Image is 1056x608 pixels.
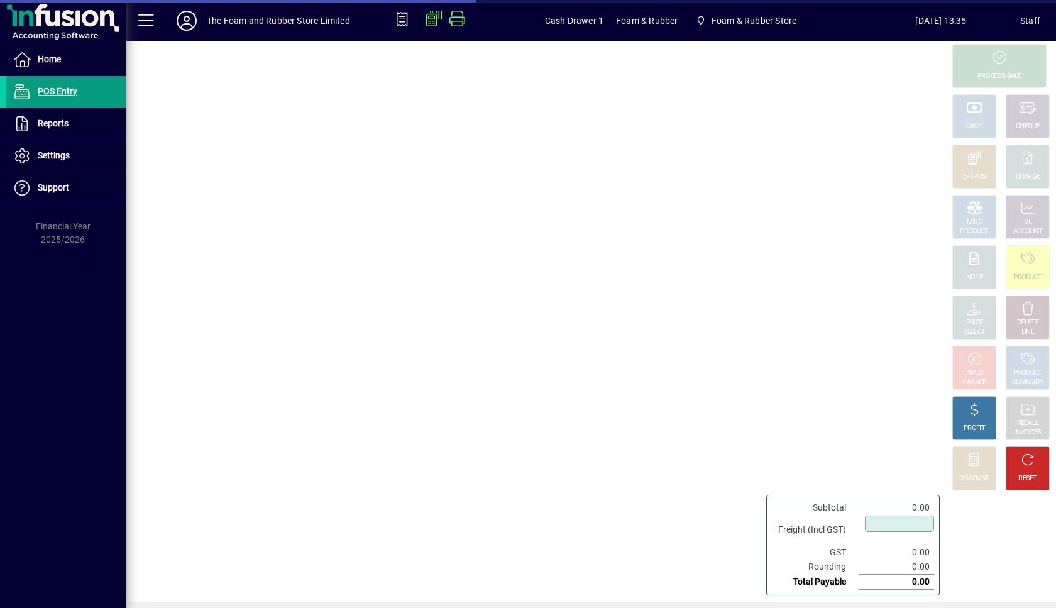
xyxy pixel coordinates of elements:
div: The Foam and Rubber Store Limited [207,11,350,31]
div: Staff [1020,11,1040,31]
div: LINE [1021,328,1034,337]
div: PRODUCT [960,227,988,236]
div: CHARGE [1016,172,1040,182]
div: RECALL [1017,419,1039,428]
div: NOTE [966,273,982,282]
div: EFTPOS [963,172,986,182]
div: PRODUCT [1013,273,1042,282]
div: INVOICE [962,378,986,387]
div: RESET [1018,474,1037,484]
div: PROFIT [964,424,985,433]
div: MISC [967,218,982,227]
td: 0.00 [859,545,934,560]
div: DELETE [1017,318,1038,328]
div: CHEQUE [1016,122,1040,131]
span: [DATE] 13:35 [862,11,1020,31]
span: Support [38,182,69,192]
td: Total Payable [772,575,859,590]
div: GL [1024,218,1032,227]
span: POS Entry [38,86,77,96]
div: ACCOUNT [1013,227,1042,236]
div: HOLD [966,368,982,378]
div: INVOICES [1014,428,1041,438]
span: Foam & Rubber Store [712,11,796,31]
div: PROCESS SALE [977,72,1021,81]
div: CASH [966,122,982,131]
a: Home [6,44,126,75]
td: GST [772,545,859,560]
td: Freight (Incl GST) [772,515,859,545]
div: SUMMARY [1012,378,1043,387]
span: Reports [38,118,69,128]
div: PRODUCT [1013,368,1042,378]
td: Subtotal [772,500,859,515]
span: Home [38,54,61,64]
td: 0.00 [859,560,934,575]
td: 0.00 [859,575,934,590]
a: Support [6,172,126,204]
div: SELECT [964,328,986,337]
div: DISCOUNT [959,474,989,484]
td: 0.00 [859,500,934,515]
a: Reports [6,108,126,140]
div: PRICE [966,318,983,328]
span: Settings [38,150,70,160]
a: Settings [6,140,126,172]
span: Cash Drawer 1 [545,11,603,31]
td: Rounding [772,560,859,575]
span: Foam & Rubber [616,11,678,31]
span: Foam & Rubber Store [690,9,801,32]
button: Profile [167,9,207,32]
